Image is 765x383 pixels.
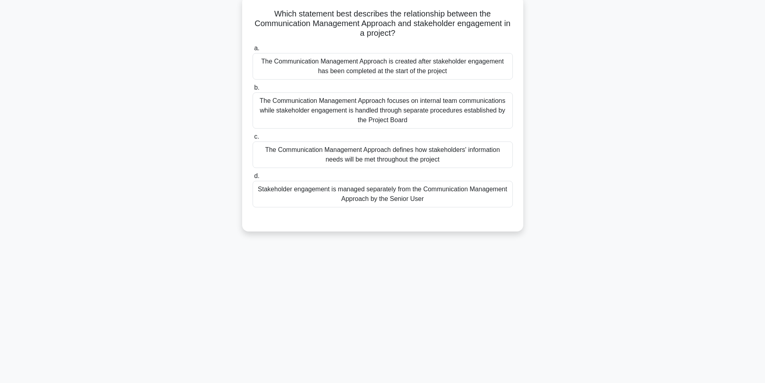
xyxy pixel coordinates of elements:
[253,181,513,207] div: Stakeholder engagement is managed separately from the Communication Management Approach by the Se...
[252,9,514,39] h5: Which statement best describes the relationship between the Communication Management Approach and...
[254,133,259,140] span: c.
[253,92,513,129] div: The Communication Management Approach focuses on internal team communications while stakeholder e...
[253,53,513,80] div: The Communication Management Approach is created after stakeholder engagement has been completed ...
[254,172,259,179] span: d.
[254,45,259,51] span: a.
[254,84,259,91] span: b.
[253,141,513,168] div: The Communication Management Approach defines how stakeholders' information needs will be met thr...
